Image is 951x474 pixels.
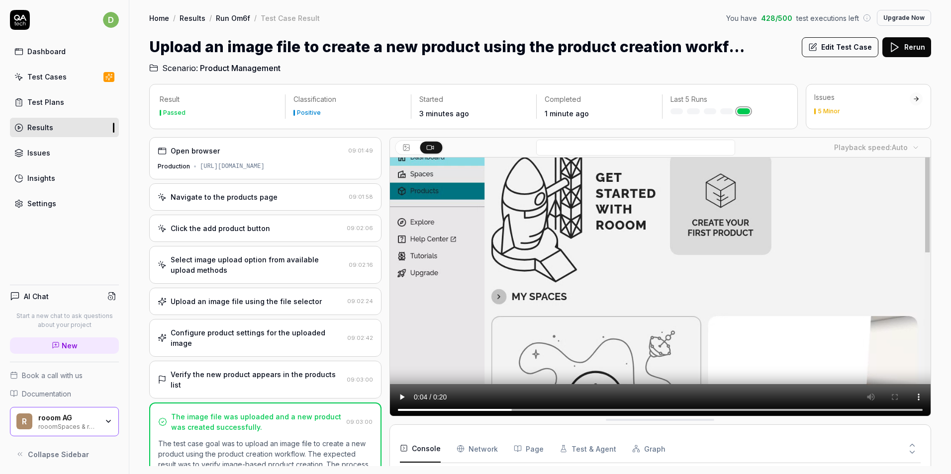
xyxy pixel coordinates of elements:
a: Results [10,118,119,137]
span: 428 / 500 [761,13,792,23]
time: 09:03:00 [347,376,373,383]
button: Console [400,435,441,463]
span: Documentation [22,389,71,399]
button: rrooom AGrooomSpaces & rooomProducts [10,407,119,437]
button: Edit Test Case [802,37,878,57]
span: Scenario: [160,62,198,74]
div: / [173,13,176,23]
div: Dashboard [27,46,66,57]
div: Issues [27,148,50,158]
a: Insights [10,168,119,188]
span: Collapse Sidebar [28,449,89,460]
a: Settings [10,194,119,213]
a: New [10,337,119,354]
a: Test Plans [10,92,119,112]
span: You have [726,13,757,23]
div: Navigate to the products page [171,192,278,202]
button: Upgrade Now [877,10,931,26]
time: 3 minutes ago [419,109,469,118]
a: Dashboard [10,42,119,61]
time: 09:01:49 [348,147,373,154]
button: Page [514,435,544,463]
div: rooomSpaces & rooomProducts [38,422,98,430]
button: Network [457,435,498,463]
span: test executions left [796,13,859,23]
a: Issues [10,143,119,162]
p: Started [419,94,528,104]
time: 09:02:24 [347,298,373,305]
button: Rerun [882,37,931,57]
a: Run Om6f [216,13,250,23]
div: / [209,13,212,23]
div: Configure product settings for the uploaded image [171,327,343,348]
button: Test & Agent [560,435,616,463]
div: Playback speed: [834,142,908,153]
div: [URL][DOMAIN_NAME] [200,162,265,171]
time: 09:01:58 [349,193,373,200]
span: d [103,12,119,28]
button: d [103,10,119,30]
div: Test Cases [27,72,67,82]
time: 09:03:00 [346,418,373,425]
a: Documentation [10,389,119,399]
time: 1 minute ago [545,109,589,118]
time: 09:02:06 [347,225,373,232]
a: Book a call with us [10,370,119,381]
div: / [254,13,257,23]
span: Book a call with us [22,370,83,381]
div: Production [158,162,190,171]
div: Settings [27,198,56,209]
button: Collapse Sidebar [10,444,119,464]
div: 5 Minor [818,108,840,114]
div: Positive [297,110,321,116]
p: Start a new chat to ask questions about your project [10,312,119,329]
span: r [16,413,32,429]
button: Graph [632,435,666,463]
div: Select image upload option from available upload methods [171,254,345,275]
p: Completed [545,94,654,104]
h4: AI Chat [24,291,49,302]
p: Last 5 Runs [670,94,779,104]
div: Open browser [171,146,220,156]
span: New [62,340,78,351]
div: Test Plans [27,97,64,107]
p: Result [160,94,277,104]
time: 09:02:42 [347,334,373,341]
div: Test Case Result [261,13,320,23]
div: Issues [814,92,910,102]
div: The image file was uploaded and a new product was created successfully. [171,411,342,432]
div: rooom AG [38,413,98,422]
span: Product Management [200,62,281,74]
a: Scenario:Product Management [149,62,281,74]
a: Home [149,13,169,23]
div: Click the add product button [171,223,270,234]
time: 09:02:16 [349,261,373,268]
a: Test Cases [10,67,119,86]
p: Classification [293,94,402,104]
div: Verify the new product appears in the products list [171,369,343,390]
h1: Upload an image file to create a new product using the product creation workflow to verify image-... [149,36,746,58]
div: Passed [163,110,186,116]
div: Results [27,122,53,133]
div: Upload an image file using the file selector [171,296,322,307]
div: Insights [27,173,55,183]
a: Results [180,13,205,23]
